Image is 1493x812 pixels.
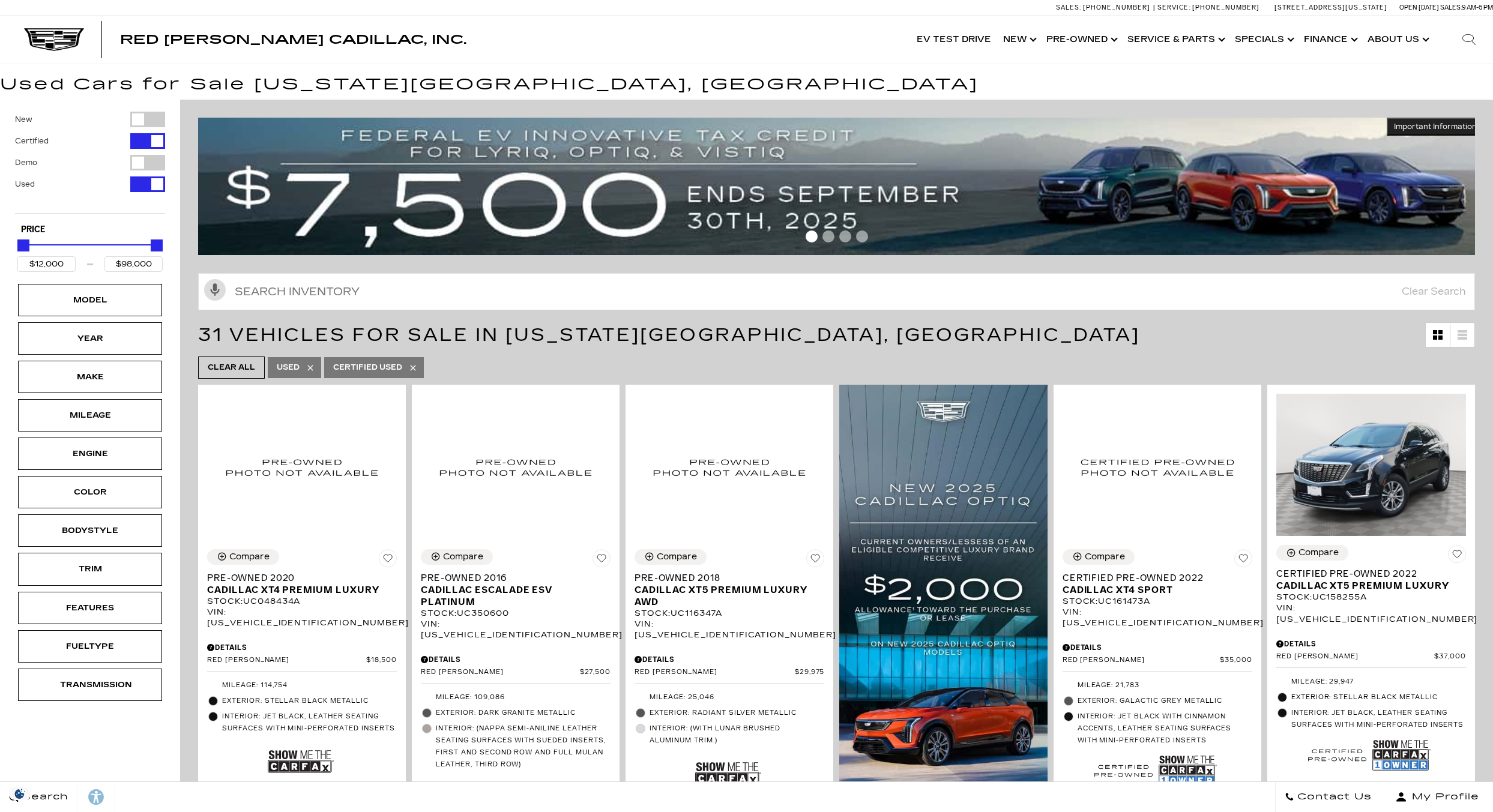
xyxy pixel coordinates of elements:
div: TrimTrim [18,553,162,585]
span: Service: [1157,4,1190,11]
span: Cadillac XT5 Premium Luxury AWD [635,584,815,608]
span: Exterior: Stellar Black Metallic [1291,691,1466,703]
div: FeaturesFeatures [18,592,162,624]
button: Important Information [1387,118,1484,136]
a: Pre-Owned 2018Cadillac XT5 Premium Luxury AWD [635,572,824,608]
img: Cadillac Dark Logo with Cadillac White Text [24,28,84,51]
span: Interior: (Nappa Semi-Aniline leather seating surfaces with sueded inserts, first and second row ... [436,723,611,771]
span: Used [277,360,300,375]
span: Red [PERSON_NAME] [1276,652,1434,661]
span: Pre-Owned 2016 [421,572,602,584]
div: BodystyleBodystyle [18,514,162,547]
a: Red [PERSON_NAME] $29,975 [635,668,824,677]
span: Exterior: Stellar Black Metallic [222,695,397,707]
span: My Profile [1407,789,1479,805]
div: Bodystyle [60,524,120,537]
button: Compare Vehicle [1063,549,1135,565]
a: Red [PERSON_NAME] $27,500 [421,668,611,677]
input: Search Inventory [198,273,1475,310]
div: MakeMake [18,361,162,393]
img: Show Me the CARFAX 1-Owner Badge [1372,736,1431,775]
div: Fueltype [60,640,120,653]
span: Pre-Owned 2018 [635,572,815,584]
div: Compare [657,552,697,562]
div: Compare [443,552,483,562]
div: Transmission [60,678,120,691]
span: $18,500 [366,656,397,665]
svg: Click to toggle on voice search [204,279,226,301]
span: $35,000 [1220,656,1252,665]
a: Certified Pre-Owned 2022Cadillac XT5 Premium Luxury [1276,568,1466,592]
button: Open user profile menu [1381,782,1493,812]
div: Color [60,486,120,499]
span: Exterior: DARK GRANITE METALLIC [436,707,611,719]
a: Service: [PHONE_NUMBER] [1153,4,1262,11]
div: Model [60,293,120,307]
a: [STREET_ADDRESS][US_STATE] [1274,4,1387,11]
div: VIN: [US_VEHICLE_IDENTIFICATION_NUMBER] [421,619,611,640]
li: Mileage: 25,046 [635,690,824,705]
span: Search [19,789,68,805]
span: Go to slide 4 [856,230,868,242]
img: Show Me the CARFAX 1-Owner Badge [1159,751,1217,790]
div: Pricing Details - Certified Pre-Owned 2022 Cadillac XT4 Sport [1063,642,1252,653]
label: Used [15,178,35,190]
span: 31 Vehicles for Sale in [US_STATE][GEOGRAPHIC_DATA], [GEOGRAPHIC_DATA] [198,324,1140,346]
img: 2022 Cadillac XT5 Premium Luxury [1276,394,1466,536]
span: Interior: (With Lunar Brushed aluminum trim.) [650,723,824,747]
span: [PHONE_NUMBER] [1192,4,1259,11]
span: Red [PERSON_NAME] [1063,656,1220,665]
span: Sales: [1056,4,1081,11]
a: Sales: [PHONE_NUMBER] [1056,4,1153,11]
span: Go to slide 3 [839,230,851,242]
button: Save Vehicle [806,549,824,572]
span: [PHONE_NUMBER] [1083,4,1150,11]
a: Pre-Owned [1040,16,1121,64]
img: Opt-Out Icon [6,787,34,800]
img: Cadillac Certified Used Vehicle [1308,741,1366,769]
div: ModelModel [18,284,162,316]
div: MileageMileage [18,399,162,432]
div: Make [60,370,120,383]
label: Certified [15,135,49,147]
span: Certified Pre-Owned 2022 [1276,568,1457,580]
a: Finance [1298,16,1362,64]
a: EV Test Drive [911,16,997,64]
a: Specials [1229,16,1298,64]
span: $37,000 [1434,652,1466,661]
section: Click to Open Cookie Consent Modal [6,787,34,800]
img: Cadillac Certified Used Vehicle [1094,757,1153,785]
div: Stock : UC161473A [1063,596,1252,607]
li: Mileage: 114,754 [207,678,397,693]
span: Clear All [208,360,255,375]
a: vrp-tax-ending-august-version [198,118,1484,256]
img: 2016 Cadillac Escalade ESV Platinum [421,394,611,540]
div: ColorColor [18,476,162,508]
button: Compare Vehicle [1276,545,1348,561]
a: Red [PERSON_NAME] $37,000 [1276,652,1466,661]
span: Certified Pre-Owned 2022 [1063,572,1243,584]
img: 2020 Cadillac XT4 Premium Luxury [207,394,397,540]
img: 2022 Cadillac XT4 Sport [1063,394,1252,540]
button: Save Vehicle [1448,545,1466,568]
a: Certified Pre-Owned 2022Cadillac XT4 Sport [1063,572,1252,596]
div: Compare [229,552,270,562]
div: Features [60,601,120,615]
span: Contact Us [1294,789,1372,805]
div: Price [17,235,163,272]
span: Certified Used [333,360,402,375]
button: Save Vehicle [1234,549,1252,572]
div: Maximum Price [151,239,163,251]
div: VIN: [US_VEHICLE_IDENTIFICATION_NUMBER] [1276,603,1466,624]
button: Compare Vehicle [421,549,493,565]
a: Red [PERSON_NAME] $18,500 [207,656,397,665]
li: Mileage: 21,783 [1063,678,1252,693]
a: Red [PERSON_NAME] Cadillac, Inc. [120,34,466,46]
div: Pricing Details - Pre-Owned 2016 Cadillac Escalade ESV Platinum [421,654,611,665]
div: Filter by Vehicle Type [15,112,165,213]
span: Exterior: RADIANT SILVER METALLIC [650,707,824,719]
div: Trim [60,562,120,576]
span: Red [PERSON_NAME] [421,668,579,677]
img: 2018 Cadillac XT5 Premium Luxury AWD [635,394,824,540]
